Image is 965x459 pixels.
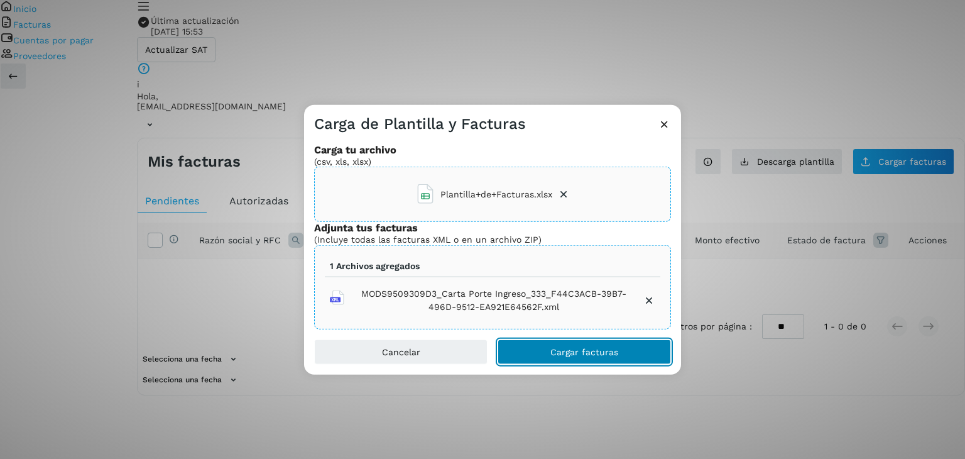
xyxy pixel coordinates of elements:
p: (csv, xls, xlsx) [314,156,671,167]
span: Cargar facturas [550,347,618,356]
span: Plantilla+de+Facturas.xlsx [440,188,552,201]
h3: Adjunta tus facturas [314,222,542,235]
h3: Carga de Plantilla y Facturas [314,115,526,133]
button: Cancelar [314,339,488,364]
button: Cargar facturas [498,339,671,364]
h3: Carga tu archivo [314,144,671,157]
span: Cancelar [382,347,420,356]
p: 1 Archivos agregados [330,261,420,272]
p: (Incluye todas las facturas XML o en un archivo ZIP) [314,235,542,245]
span: MODS9509309D3_Carta Porte Ingreso_333_F44C3ACB-39B7-496D-9512-EA921E64562F.xml [349,287,638,313]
